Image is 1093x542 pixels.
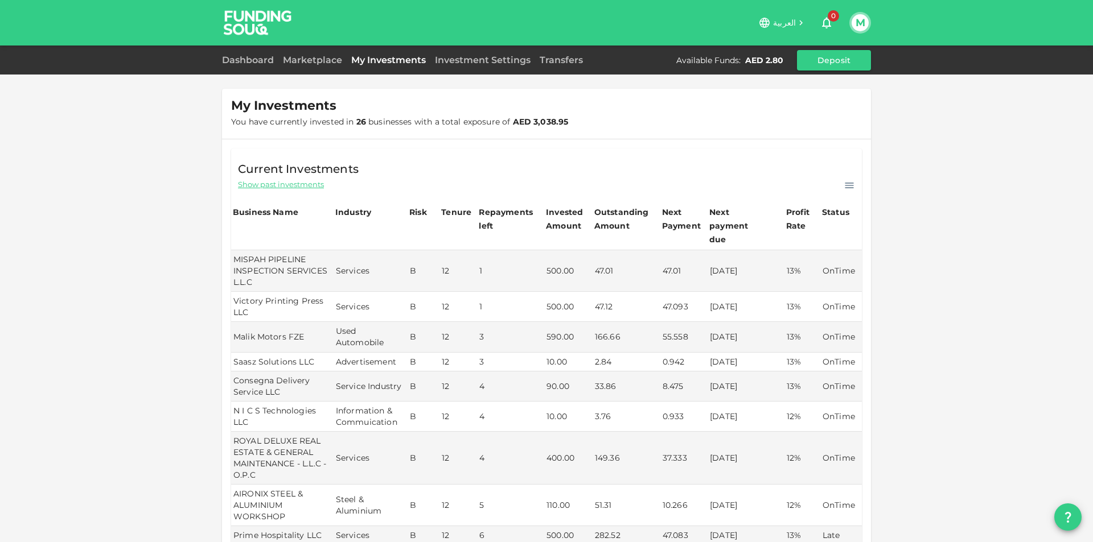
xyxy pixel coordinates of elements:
td: [DATE] [708,432,784,485]
td: 149.36 [593,432,660,485]
td: 33.86 [593,371,660,402]
td: [DATE] [708,485,784,526]
td: 3.76 [593,402,660,432]
div: Next Payment [662,205,706,233]
td: [DATE] [708,292,784,322]
td: 3 [477,353,544,371]
div: Business Name [233,205,298,219]
a: Transfers [535,55,587,65]
div: AED 2.80 [745,55,783,66]
div: Available Funds : [676,55,741,66]
div: Profit Rate [786,205,819,233]
td: [DATE] [708,250,784,292]
td: 12 [439,292,477,322]
div: Tenure [441,205,471,219]
div: Outstanding Amount [594,205,651,233]
td: Services [334,292,408,322]
td: 1 [477,250,544,292]
td: B [408,402,439,432]
button: M [852,14,869,31]
td: OnTime [820,250,862,292]
td: 590.00 [544,322,593,352]
td: Advertisement [334,353,408,371]
td: 12 [439,250,477,292]
td: 10.00 [544,402,593,432]
a: Investment Settings [430,55,535,65]
td: [DATE] [708,322,784,352]
td: 8.475 [660,371,708,402]
td: B [408,432,439,485]
div: Industry [335,205,371,219]
td: AIRONIX STEEL & ALUMINIUM WORKSHOP [231,485,334,526]
span: Show past investments [238,179,324,190]
td: 1 [477,292,544,322]
td: Consegna Delivery Service LLC [231,371,334,402]
td: 47.093 [660,292,708,322]
td: [DATE] [708,402,784,432]
td: Services [334,250,408,292]
td: 4 [477,402,544,432]
td: OnTime [820,353,862,371]
span: العربية [773,18,796,28]
td: [DATE] [708,371,784,402]
div: Risk [409,205,432,219]
td: 12 [439,371,477,402]
td: 3 [477,322,544,352]
td: 12% [784,485,820,526]
td: Victory Printing Press LLC [231,292,334,322]
td: 47.01 [593,250,660,292]
td: 12 [439,485,477,526]
div: Status [822,205,850,219]
td: Malik Motors FZE [231,322,334,352]
td: 110.00 [544,485,593,526]
div: Next payment due [709,205,766,246]
td: 47.12 [593,292,660,322]
td: Service Industry [334,371,408,402]
td: 4 [477,371,544,402]
div: Repayments left [479,205,536,233]
td: 12 [439,353,477,371]
td: MISPAH PIPELINE INSPECTION SERVICES L.L.C [231,250,334,292]
td: Used Automobile [334,322,408,352]
td: 4 [477,432,544,485]
td: OnTime [820,402,862,432]
button: 0 [815,11,838,34]
td: 13% [784,292,820,322]
td: B [408,371,439,402]
td: 2.84 [593,353,660,371]
button: question [1054,503,1082,531]
span: You have currently invested in businesses with a total exposure of [231,117,568,127]
td: 10.266 [660,485,708,526]
td: 12 [439,402,477,432]
td: [DATE] [708,353,784,371]
td: 5 [477,485,544,526]
td: Information & Commuication [334,402,408,432]
a: My Investments [347,55,430,65]
td: 55.558 [660,322,708,352]
button: Deposit [797,50,871,71]
span: My Investments [231,98,336,114]
td: B [408,292,439,322]
td: OnTime [820,432,862,485]
td: OnTime [820,292,862,322]
td: OnTime [820,485,862,526]
td: 12% [784,432,820,485]
td: 12% [784,402,820,432]
td: B [408,322,439,352]
td: Steel & Aluminium [334,485,408,526]
td: B [408,353,439,371]
span: 0 [828,10,839,22]
td: B [408,485,439,526]
a: Marketplace [278,55,347,65]
td: OnTime [820,371,862,402]
td: 0.933 [660,402,708,432]
td: OnTime [820,322,862,352]
td: 166.66 [593,322,660,352]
